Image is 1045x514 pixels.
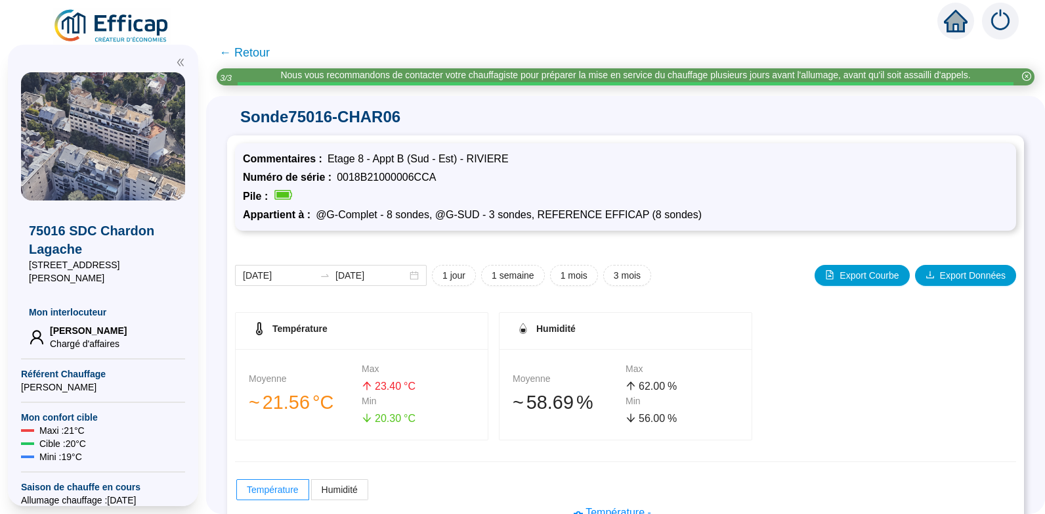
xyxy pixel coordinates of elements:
[362,394,475,408] div: Min
[926,270,935,279] span: download
[243,209,316,220] span: Appartient à :
[337,172,436,183] span: 0018B21000006CCA
[650,413,665,424] span: .00
[227,106,1024,128] span: Sonde 75016-CHAR06
[626,394,738,408] div: Min
[53,8,171,45] img: efficap energie logo
[536,323,576,334] span: Humidité
[335,269,407,283] input: Date de fin
[316,209,702,220] span: @G-Complet - 8 sondes, @G-SUD - 3 sondes, REFERENCE EFFICAP (8 sondes)
[328,153,509,164] span: Etage 8 - Appt B (Sud - Est) - RIVIERE
[442,269,465,283] span: 1 jour
[626,381,636,391] span: arrow-up
[50,324,127,337] span: [PERSON_NAME]
[626,413,636,423] span: arrow-down
[362,381,372,391] span: arrow-up
[176,58,185,67] span: double-left
[547,392,574,413] span: .69
[561,269,587,283] span: 1 mois
[284,392,310,413] span: .56
[513,372,626,386] div: Moyenne
[249,372,362,386] div: Moyenne
[526,392,547,413] span: 58
[21,381,185,394] span: [PERSON_NAME]
[639,413,650,424] span: 56
[320,270,330,281] span: swap-right
[982,3,1019,39] img: alerts
[650,381,665,392] span: .00
[840,269,899,283] span: Export Courbe
[249,388,260,417] span: 󠁾~
[272,323,328,334] span: Température
[220,73,232,83] i: 3 / 3
[29,329,45,345] span: user
[944,9,968,33] span: home
[243,269,314,283] input: Date de début
[603,265,651,286] button: 3 mois
[320,270,330,281] span: to
[21,480,185,494] span: Saison de chauffe en cours
[29,306,177,319] span: Mon interlocuteur
[312,388,333,417] span: °C
[492,269,534,283] span: 1 semaine
[639,381,650,392] span: 62
[29,258,177,285] span: [STREET_ADDRESS][PERSON_NAME]
[280,68,970,82] div: Nous vous recommandons de contacter votre chauffagiste pour préparer la mise en service du chauff...
[1022,72,1031,81] span: close-circle
[387,381,401,392] span: .40
[815,265,909,286] button: Export Courbe
[404,379,416,394] span: °C
[247,484,299,495] span: Température
[432,265,476,286] button: 1 jour
[576,388,593,417] span: %
[362,413,372,423] span: arrow-down
[21,367,185,381] span: Référent Chauffage
[50,337,127,350] span: Chargé d'affaires
[39,450,82,463] span: Mini : 19 °C
[362,362,475,376] div: Max
[940,269,1006,283] span: Export Données
[243,153,328,164] span: Commentaires :
[668,411,677,427] span: %
[915,265,1016,286] button: Export Données
[322,484,358,495] span: Humidité
[39,424,85,437] span: Maxi : 21 °C
[29,222,177,258] span: 75016 SDC Chardon Lagache
[481,265,545,286] button: 1 semaine
[263,392,284,413] span: 21
[614,269,641,283] span: 3 mois
[626,362,738,376] div: Max
[513,388,524,417] span: 󠁾~
[243,172,337,183] span: Numéro de série :
[375,413,387,424] span: 20
[668,379,677,394] span: %
[21,494,185,507] span: Allumage chauffage : [DATE]
[219,43,270,62] span: ← Retour
[550,265,598,286] button: 1 mois
[375,381,387,392] span: 23
[404,411,416,427] span: °C
[825,270,834,279] span: file-image
[39,437,86,450] span: Cible : 20 °C
[21,411,185,424] span: Mon confort cible
[387,413,401,424] span: .30
[243,191,273,202] span: Pile :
